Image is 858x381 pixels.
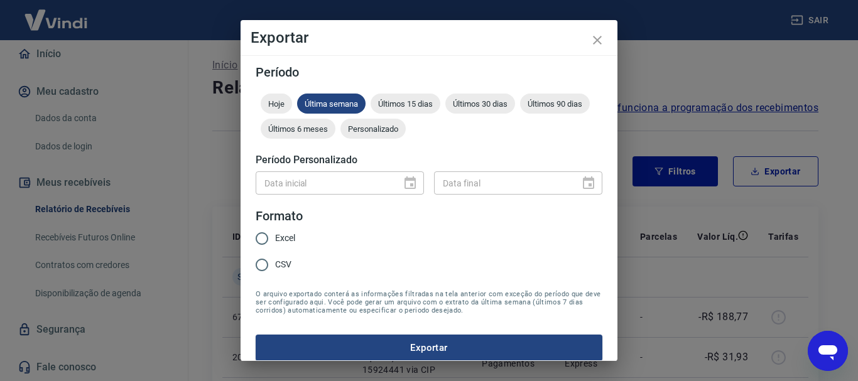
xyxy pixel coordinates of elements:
[256,207,303,225] legend: Formato
[445,99,515,109] span: Últimos 30 dias
[261,94,292,114] div: Hoje
[275,258,291,271] span: CSV
[251,30,607,45] h4: Exportar
[256,290,602,314] span: O arquivo exportado conterá as informações filtradas na tela anterior com exceção do período que ...
[261,119,335,139] div: Últimos 6 meses
[445,94,515,114] div: Últimos 30 dias
[256,66,602,78] h5: Período
[808,331,848,371] iframe: Botão para abrir a janela de mensagens
[256,171,393,195] input: DD/MM/YYYY
[582,25,612,55] button: close
[256,154,602,166] h5: Período Personalizado
[520,94,590,114] div: Últimos 90 dias
[340,124,406,134] span: Personalizado
[371,99,440,109] span: Últimos 15 dias
[340,119,406,139] div: Personalizado
[520,99,590,109] span: Últimos 90 dias
[434,171,571,195] input: DD/MM/YYYY
[261,124,335,134] span: Últimos 6 meses
[261,99,292,109] span: Hoje
[371,94,440,114] div: Últimos 15 dias
[297,94,366,114] div: Última semana
[297,99,366,109] span: Última semana
[275,232,295,245] span: Excel
[256,335,602,361] button: Exportar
